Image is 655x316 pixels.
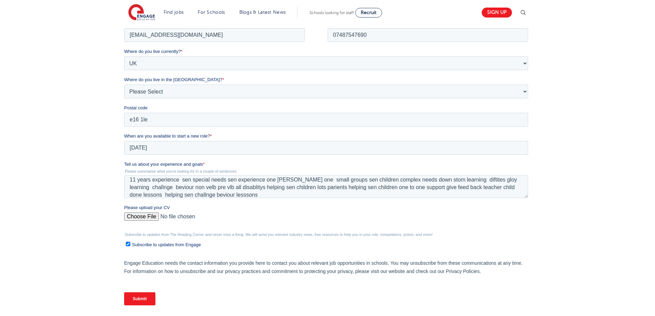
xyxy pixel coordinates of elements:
[2,236,6,241] input: Subscribe to updates from Engage
[164,10,184,15] a: Find jobs
[482,8,512,18] a: Sign up
[239,10,286,15] a: Blogs & Latest News
[204,23,404,36] input: *Contact Number
[355,8,382,18] a: Recruit
[361,10,376,15] span: Recruit
[309,10,354,15] span: Schools looking for staff
[198,10,225,15] a: For Schools
[128,4,155,21] img: Engage Education
[8,237,77,242] span: Subscribe to updates from Engage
